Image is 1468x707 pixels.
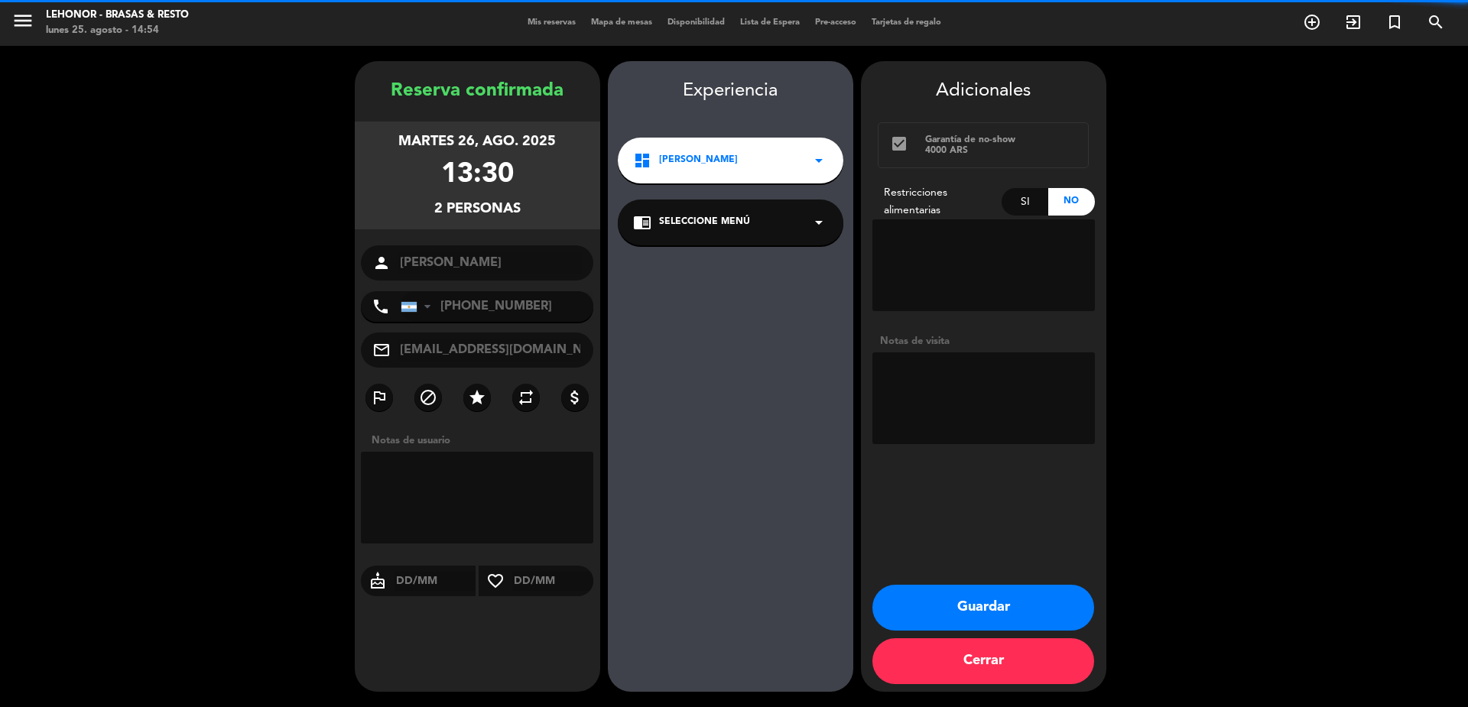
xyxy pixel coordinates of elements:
div: Notas de usuario [364,433,600,449]
i: arrow_drop_down [810,151,828,170]
i: check_box [890,135,908,153]
i: block [419,388,437,407]
button: Cerrar [872,638,1094,684]
i: star [468,388,486,407]
input: DD/MM [395,572,476,591]
div: 2 personas [434,198,521,220]
div: Si [1002,188,1048,216]
i: search [1427,13,1445,31]
div: Adicionales [872,76,1095,106]
div: Lehonor - Brasas & Resto [46,8,189,23]
div: lunes 25. agosto - 14:54 [46,23,189,38]
input: DD/MM [512,572,594,591]
div: Argentina: +54 [401,292,437,321]
i: repeat [517,388,535,407]
button: menu [11,9,34,37]
i: chrome_reader_mode [633,213,651,232]
i: add_circle_outline [1303,13,1321,31]
button: Guardar [872,585,1094,631]
span: Mis reservas [520,18,583,27]
i: outlined_flag [370,388,388,407]
span: Tarjetas de regalo [864,18,949,27]
div: Restricciones alimentarias [872,184,1002,219]
div: Garantía de no-show [925,135,1077,145]
i: attach_money [566,388,584,407]
div: 13:30 [441,153,514,198]
i: turned_in_not [1385,13,1404,31]
i: person [372,254,391,272]
div: Reserva confirmada [355,76,600,106]
i: mail_outline [372,341,391,359]
div: 4000 ARS [925,145,1077,156]
i: dashboard [633,151,651,170]
span: Seleccione Menú [659,215,750,230]
div: martes 26, ago. 2025 [398,131,556,153]
i: arrow_drop_down [810,213,828,232]
span: Pre-acceso [807,18,864,27]
span: Lista de Espera [732,18,807,27]
div: No [1048,188,1095,216]
div: Notas de visita [872,333,1095,349]
div: Experiencia [608,76,853,106]
i: favorite_border [479,572,512,590]
i: cake [361,572,395,590]
i: phone [372,297,390,316]
i: menu [11,9,34,32]
span: Mapa de mesas [583,18,660,27]
span: Disponibilidad [660,18,732,27]
span: [PERSON_NAME] [659,153,738,168]
i: exit_to_app [1344,13,1362,31]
